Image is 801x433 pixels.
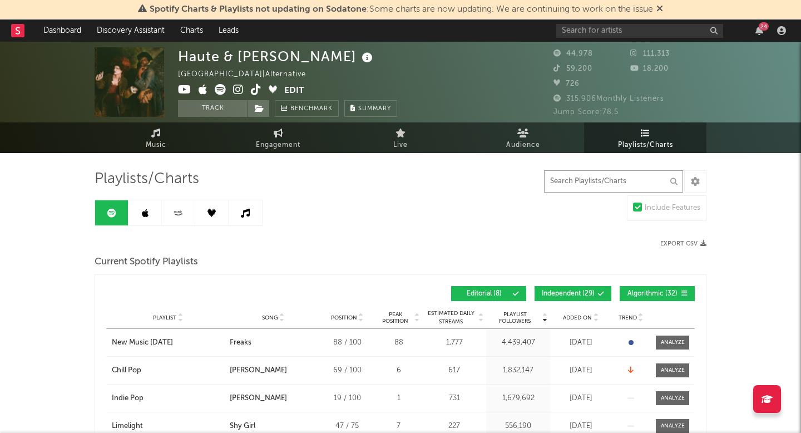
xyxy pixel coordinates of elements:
span: Benchmark [290,102,333,116]
button: Editorial(8) [451,286,526,301]
a: New Music [DATE] [112,337,224,348]
input: Search for artists [556,24,723,38]
div: 88 [378,337,419,348]
div: 47 / 75 [322,421,372,432]
span: Peak Position [378,311,413,324]
span: Position [331,314,357,321]
a: Leads [211,19,246,42]
div: 7 [378,421,419,432]
span: Playlists/Charts [618,139,673,152]
a: Chill Pop [112,365,224,376]
button: 24 [755,26,763,35]
span: Engagement [256,139,300,152]
span: 18,200 [630,65,669,72]
div: 1 [378,393,419,404]
div: 1,832,147 [489,365,547,376]
div: [GEOGRAPHIC_DATA] | Alternative [178,68,319,81]
div: Include Features [645,201,700,215]
span: Playlist [153,314,176,321]
span: Algorithmic ( 32 ) [627,291,678,297]
span: Estimated Daily Streams [425,309,477,326]
span: 44,978 [553,50,593,57]
a: Discovery Assistant [89,19,172,42]
div: [PERSON_NAME] [230,393,287,404]
span: Current Spotify Playlists [95,255,198,269]
div: 617 [425,365,483,376]
span: Independent ( 29 ) [542,291,595,297]
span: 111,313 [630,50,670,57]
div: Freaks [230,337,251,348]
div: [DATE] [553,421,609,432]
span: 59,200 [553,65,592,72]
div: 24 [759,22,769,31]
span: Summary [358,106,391,112]
span: Music [146,139,166,152]
div: 1,777 [425,337,483,348]
span: Jump Score: 78.5 [553,109,619,116]
span: 726 [553,80,580,87]
div: 19 / 100 [322,393,372,404]
a: Engagement [217,122,339,153]
span: Audience [506,139,540,152]
button: Export CSV [660,240,706,247]
a: Charts [172,19,211,42]
span: Live [393,139,408,152]
div: 227 [425,421,483,432]
span: 315,906 Monthly Listeners [553,95,664,102]
div: 6 [378,365,419,376]
span: : Some charts are now updating. We are continuing to work on the issue [150,5,653,14]
a: Indie Pop [112,393,224,404]
div: [DATE] [553,393,609,404]
button: Edit [284,84,304,98]
div: 88 / 100 [322,337,372,348]
span: Added On [563,314,592,321]
a: Audience [462,122,584,153]
a: Limelight [112,421,224,432]
span: Playlist Followers [489,311,541,324]
button: Summary [344,100,397,117]
div: 556,190 [489,421,547,432]
span: Editorial ( 8 ) [458,291,510,297]
div: 69 / 100 [322,365,372,376]
a: Benchmark [275,100,339,117]
span: Playlists/Charts [95,173,199,186]
div: Shy Girl [230,421,255,432]
span: Song [262,314,278,321]
a: Dashboard [36,19,89,42]
span: Spotify Charts & Playlists not updating on Sodatone [150,5,367,14]
span: Trend [619,314,637,321]
div: 4,439,407 [489,337,547,348]
button: Track [178,100,248,117]
div: [DATE] [553,337,609,348]
a: Music [95,122,217,153]
div: Haute & [PERSON_NAME] [178,47,375,66]
button: Algorithmic(32) [620,286,695,301]
span: Dismiss [656,5,663,14]
a: Playlists/Charts [584,122,706,153]
div: [PERSON_NAME] [230,365,287,376]
div: [DATE] [553,365,609,376]
div: 731 [425,393,483,404]
div: Limelight [112,421,143,432]
div: New Music [DATE] [112,337,173,348]
button: Independent(29) [535,286,611,301]
div: 1,679,692 [489,393,547,404]
input: Search Playlists/Charts [544,170,683,193]
a: Live [339,122,462,153]
div: Indie Pop [112,393,144,404]
div: Chill Pop [112,365,141,376]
